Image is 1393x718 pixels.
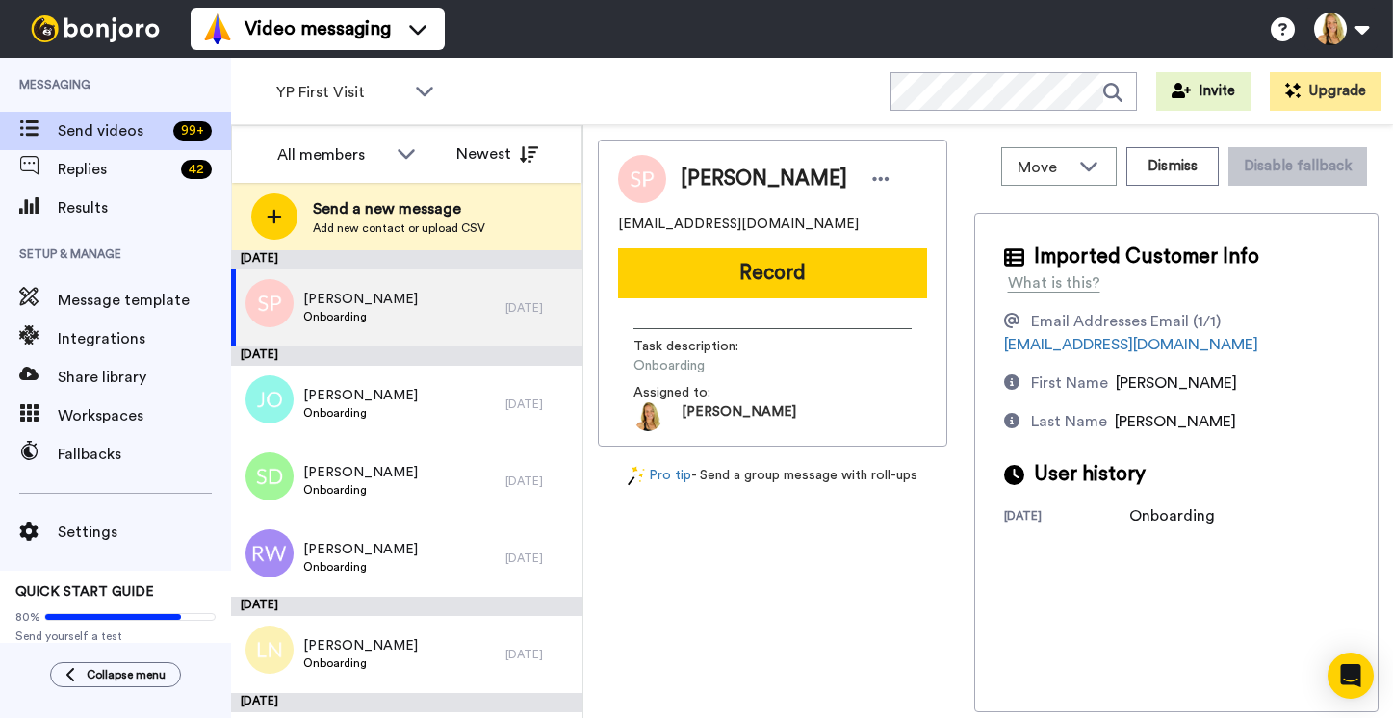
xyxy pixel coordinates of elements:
[303,463,418,482] span: [PERSON_NAME]
[303,290,418,309] span: [PERSON_NAME]
[245,529,294,577] img: rw.png
[303,636,418,655] span: [PERSON_NAME]
[633,356,816,375] span: Onboarding
[276,81,405,104] span: YP First Visit
[681,165,847,193] span: [PERSON_NAME]
[58,404,231,427] span: Workspaces
[1004,337,1258,352] a: [EMAIL_ADDRESS][DOMAIN_NAME]
[598,466,947,486] div: - Send a group message with roll-ups
[303,540,418,559] span: [PERSON_NAME]
[1034,243,1259,271] span: Imported Customer Info
[1129,504,1225,527] div: Onboarding
[628,466,691,486] a: Pro tip
[58,366,231,389] span: Share library
[303,482,418,498] span: Onboarding
[1116,375,1237,391] span: [PERSON_NAME]
[245,626,294,674] img: ln.png
[1031,310,1221,333] div: Email Addresses Email (1/1)
[1126,147,1219,186] button: Dismiss
[303,655,418,671] span: Onboarding
[15,628,216,644] span: Send yourself a test
[23,15,168,42] img: bj-logo-header-white.svg
[505,551,573,566] div: [DATE]
[181,160,212,179] div: 42
[505,474,573,489] div: [DATE]
[633,337,768,356] span: Task description :
[313,220,485,236] span: Add new contact or upload CSV
[618,215,859,234] span: [EMAIL_ADDRESS][DOMAIN_NAME]
[58,119,166,142] span: Send videos
[15,609,40,625] span: 80%
[58,289,231,312] span: Message template
[15,585,154,599] span: QUICK START GUIDE
[633,402,662,431] img: e9036218-48e0-46e7-9ded-2db301f16522-1722357966.jpg
[58,158,173,181] span: Replies
[682,402,796,431] span: [PERSON_NAME]
[1270,72,1381,111] button: Upgrade
[1004,508,1129,527] div: [DATE]
[1031,410,1107,433] div: Last Name
[628,466,645,486] img: magic-wand.svg
[50,662,181,687] button: Collapse menu
[1031,372,1108,395] div: First Name
[245,279,294,327] img: sp.png
[505,647,573,662] div: [DATE]
[303,386,418,405] span: [PERSON_NAME]
[58,196,231,219] span: Results
[1018,156,1070,179] span: Move
[505,300,573,316] div: [DATE]
[58,521,231,544] span: Settings
[618,248,927,298] button: Record
[277,143,387,167] div: All members
[1228,147,1367,186] button: Disable fallback
[303,309,418,324] span: Onboarding
[1008,271,1100,295] div: What is this?
[245,452,294,500] img: sd.png
[87,667,166,682] span: Collapse menu
[173,121,212,141] div: 99 +
[231,346,582,366] div: [DATE]
[505,397,573,412] div: [DATE]
[303,405,418,421] span: Onboarding
[231,597,582,616] div: [DATE]
[618,155,666,203] img: Image of Susan Penrod
[1034,460,1146,489] span: User history
[231,693,582,712] div: [DATE]
[442,135,553,173] button: Newest
[202,13,233,44] img: vm-color.svg
[58,327,231,350] span: Integrations
[231,250,582,269] div: [DATE]
[303,559,418,575] span: Onboarding
[1115,414,1236,429] span: [PERSON_NAME]
[1156,72,1251,111] button: Invite
[1328,653,1374,699] div: Open Intercom Messenger
[245,15,391,42] span: Video messaging
[58,443,231,466] span: Fallbacks
[245,375,294,423] img: jo.png
[633,383,768,402] span: Assigned to:
[313,197,485,220] span: Send a new message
